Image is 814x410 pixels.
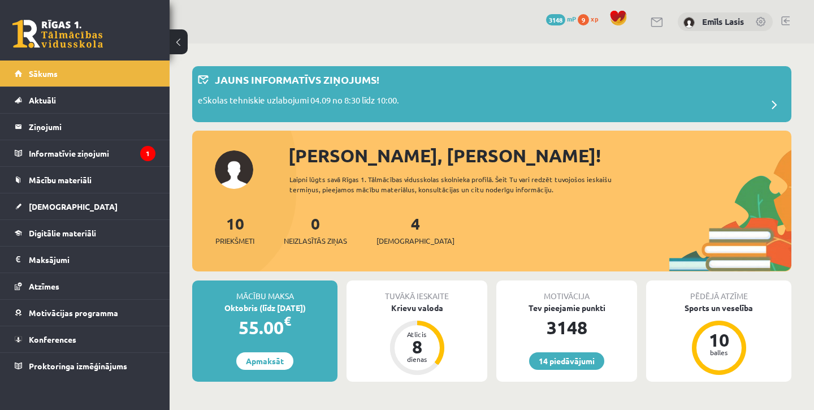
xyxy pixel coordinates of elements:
[15,114,155,140] a: Ziņojumi
[702,331,736,349] div: 10
[29,140,155,166] legend: Informatīvie ziņojumi
[284,235,347,247] span: Neizlasītās ziņas
[29,334,76,344] span: Konferences
[15,87,155,113] a: Aktuāli
[140,146,155,161] i: 1
[529,352,604,370] a: 14 piedāvājumi
[578,14,589,25] span: 9
[15,140,155,166] a: Informatīvie ziņojumi1
[12,20,103,48] a: Rīgas 1. Tālmācības vidusskola
[29,114,155,140] legend: Ziņojumi
[546,14,576,23] a: 3148 mP
[15,220,155,246] a: Digitālie materiāli
[347,302,487,377] a: Krievu valoda Atlicis 8 dienas
[215,235,254,247] span: Priekšmeti
[591,14,598,23] span: xp
[29,95,56,105] span: Aktuāli
[284,313,291,329] span: €
[347,280,487,302] div: Tuvākā ieskaite
[215,72,379,87] p: Jauns informatīvs ziņojums!
[198,94,399,110] p: eSkolas tehniskie uzlabojumi 04.09 no 8:30 līdz 10:00.
[646,280,791,302] div: Pēdējā atzīme
[15,193,155,219] a: [DEMOGRAPHIC_DATA]
[400,331,434,338] div: Atlicis
[29,68,58,79] span: Sākums
[29,308,118,318] span: Motivācijas programma
[29,281,59,291] span: Atzīmes
[215,213,254,247] a: 10Priekšmeti
[702,16,744,27] a: Emīls Lasis
[15,300,155,326] a: Motivācijas programma
[29,228,96,238] span: Digitālie materiāli
[578,14,604,23] a: 9 xp
[683,17,695,28] img: Emīls Lasis
[192,314,337,341] div: 55.00
[29,361,127,371] span: Proktoringa izmēģinājums
[15,247,155,273] a: Maksājumi
[347,302,487,314] div: Krievu valoda
[15,167,155,193] a: Mācību materiāli
[567,14,576,23] span: mP
[15,326,155,352] a: Konferences
[29,175,92,185] span: Mācību materiāli
[236,352,293,370] a: Apmaksāt
[192,280,337,302] div: Mācību maksa
[29,201,118,212] span: [DEMOGRAPHIC_DATA]
[646,302,791,314] div: Sports un veselība
[376,213,454,247] a: 4[DEMOGRAPHIC_DATA]
[192,302,337,314] div: Oktobris (līdz [DATE])
[496,280,637,302] div: Motivācija
[702,349,736,356] div: balles
[400,356,434,362] div: dienas
[284,213,347,247] a: 0Neizlasītās ziņas
[496,314,637,341] div: 3148
[376,235,454,247] span: [DEMOGRAPHIC_DATA]
[288,142,791,169] div: [PERSON_NAME], [PERSON_NAME]!
[198,72,786,116] a: Jauns informatīvs ziņojums! eSkolas tehniskie uzlabojumi 04.09 no 8:30 līdz 10:00.
[289,174,649,195] div: Laipni lūgts savā Rīgas 1. Tālmācības vidusskolas skolnieka profilā. Šeit Tu vari redzēt tuvojošo...
[400,338,434,356] div: 8
[546,14,565,25] span: 3148
[15,273,155,299] a: Atzīmes
[15,353,155,379] a: Proktoringa izmēģinājums
[496,302,637,314] div: Tev pieejamie punkti
[29,247,155,273] legend: Maksājumi
[646,302,791,377] a: Sports un veselība 10 balles
[15,61,155,87] a: Sākums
